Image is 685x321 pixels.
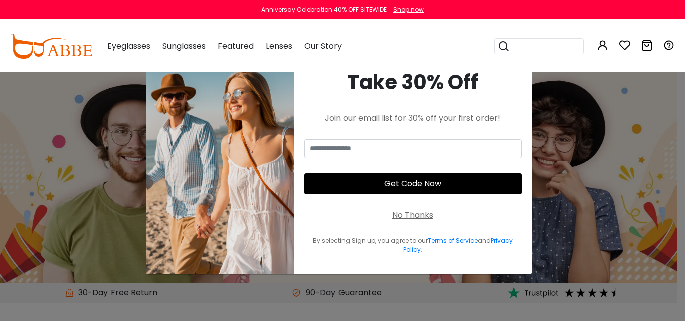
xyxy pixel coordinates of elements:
[304,40,342,52] span: Our Story
[393,5,424,14] div: Shop now
[304,112,522,124] div: Join our email list for 30% off your first order!
[107,40,150,52] span: Eyeglasses
[218,40,254,52] span: Featured
[304,173,522,194] button: Get Code Now
[266,40,292,52] span: Lenses
[403,236,513,254] a: Privacy Policy
[507,55,519,73] button: Close
[388,5,424,14] a: Shop now
[162,40,206,52] span: Sunglasses
[10,34,92,59] img: abbeglasses.com
[304,67,522,97] div: Take 30% Off
[261,5,387,14] div: Anniversay Celebration 40% OFF SITEWIDE
[304,236,522,254] div: By selecting Sign up, you agree to our and .
[146,47,294,274] img: welcome
[392,209,433,221] div: No Thanks
[428,236,478,245] a: Terms of Service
